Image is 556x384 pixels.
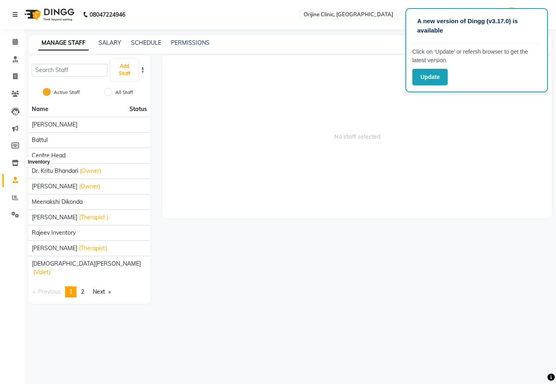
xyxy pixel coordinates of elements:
button: Update [412,69,448,85]
span: (Therapist) [79,244,107,253]
span: Centre Head [32,151,66,160]
span: Name [32,105,48,113]
p: Click on ‘Update’ or refersh browser to get the latest version. [412,48,541,65]
span: [PERSON_NAME] [32,182,77,191]
span: Rajeev Inventory [32,229,76,237]
span: 2 [81,288,84,295]
a: PERMISSIONS [171,39,210,46]
span: Dr. Kritu Bhandari [32,167,78,175]
input: Search Staff [32,64,107,76]
span: [PERSON_NAME] [32,213,77,222]
span: Previous [38,288,61,295]
a: SALARY [99,39,121,46]
label: Active Staff [54,89,80,96]
button: Add Staff [111,59,138,81]
span: 1 [69,288,72,295]
label: All Staff [115,89,133,96]
a: SCHEDULE [131,39,161,46]
span: (Owner) [80,167,101,175]
span: (Valet) [33,268,50,277]
b: 08047224946 [90,3,125,26]
span: (Owner) [79,182,100,191]
span: Battul [32,136,48,144]
span: [PERSON_NAME] [32,244,77,253]
img: logo [21,3,77,26]
span: [DEMOGRAPHIC_DATA][PERSON_NAME] [32,260,141,268]
span: No staff selected [162,55,552,218]
span: (Therapist ) [79,213,108,222]
nav: Pagination [28,286,150,297]
img: Admin [504,7,519,22]
span: Meenakshi Dikonda [32,198,83,206]
span: [PERSON_NAME] [32,120,77,129]
a: Next [89,286,115,297]
a: MANAGE STAFF [38,36,89,50]
span: Status [129,105,147,113]
p: A new version of Dingg (v3.17.0) is available [417,17,536,35]
div: Inventory [26,157,52,167]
